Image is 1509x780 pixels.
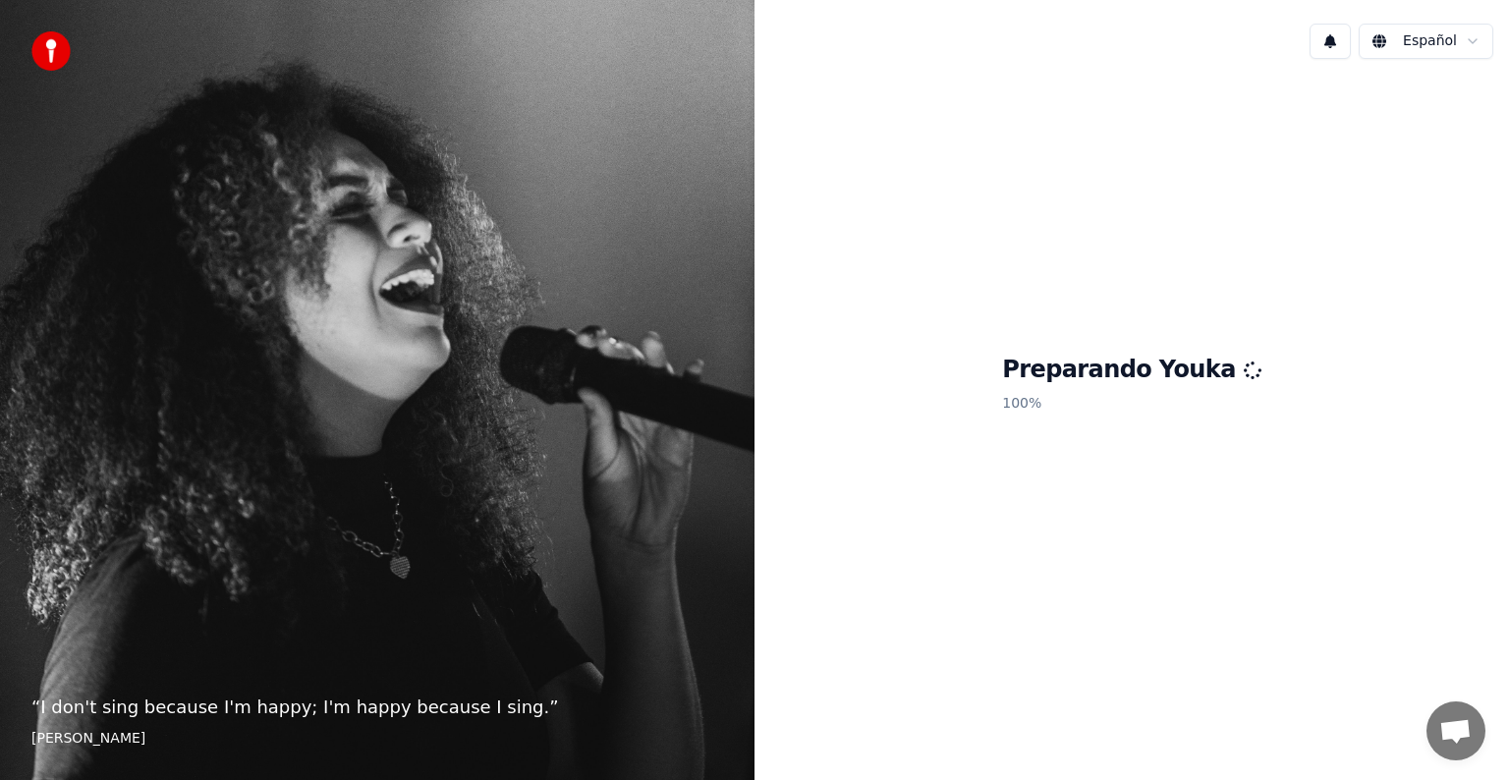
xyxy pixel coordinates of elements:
a: Chat abierto [1426,701,1485,760]
h1: Preparando Youka [1002,355,1261,386]
footer: [PERSON_NAME] [31,729,723,749]
p: 100 % [1002,386,1261,421]
p: “ I don't sing because I'm happy; I'm happy because I sing. ” [31,694,723,721]
img: youka [31,31,71,71]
